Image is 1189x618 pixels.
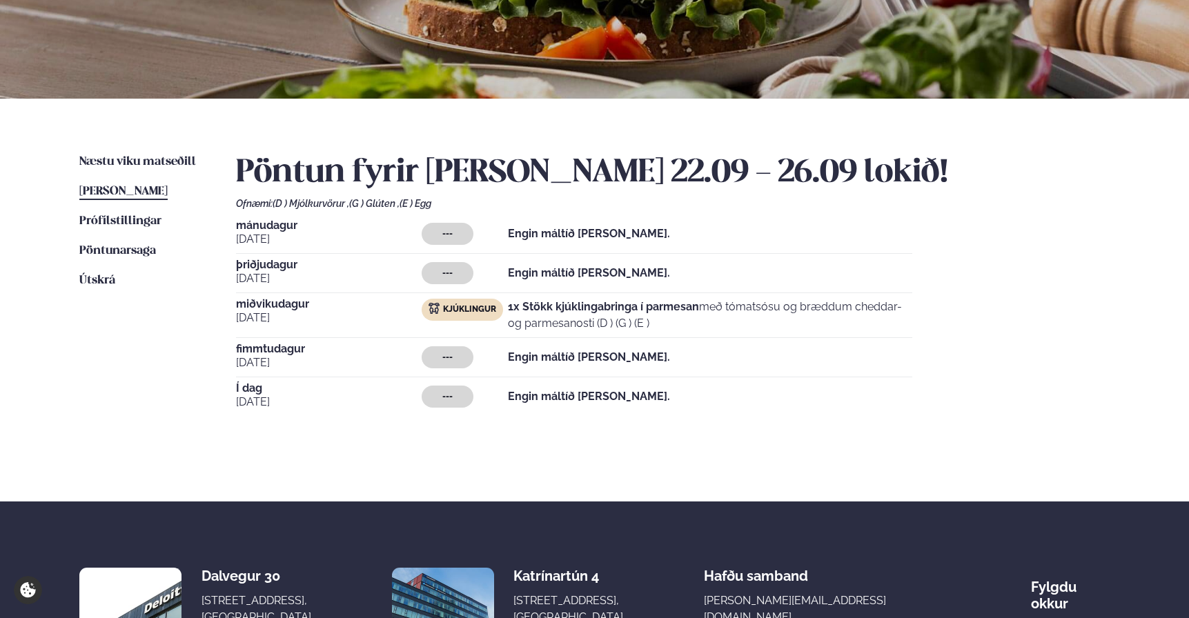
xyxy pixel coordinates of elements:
span: --- [442,228,453,239]
div: Katrínartún 4 [513,568,623,584]
span: [DATE] [236,355,422,371]
span: Útskrá [79,275,115,286]
h2: Pöntun fyrir [PERSON_NAME] 22.09 - 26.09 lokið! [236,154,1110,192]
span: [DATE] [236,310,422,326]
a: Cookie settings [14,576,42,604]
span: Prófílstillingar [79,215,161,227]
a: Prófílstillingar [79,213,161,230]
div: Dalvegur 30 [202,568,311,584]
span: [DATE] [236,394,422,410]
p: með tómatsósu og bræddum cheddar- og parmesanosti (D ) (G ) (E ) [508,299,912,332]
span: fimmtudagur [236,343,422,355]
span: [PERSON_NAME] [79,186,168,197]
a: [PERSON_NAME] [79,183,168,200]
span: miðvikudagur [236,299,422,310]
span: mánudagur [236,220,422,231]
span: --- [442,352,453,363]
span: Hafðu samband [704,557,808,584]
strong: 1x Stökk kjúklingabringa í parmesan [508,300,699,313]
span: (D ) Mjólkurvörur , [273,198,349,209]
strong: Engin máltíð [PERSON_NAME]. [508,350,670,363]
a: Pöntunarsaga [79,243,156,259]
span: --- [442,391,453,402]
div: Ofnæmi: [236,198,1110,209]
span: Pöntunarsaga [79,245,156,257]
span: (G ) Glúten , [349,198,400,209]
a: Útskrá [79,272,115,289]
span: --- [442,268,453,279]
span: Næstu viku matseðill [79,156,196,168]
strong: Engin máltíð [PERSON_NAME]. [508,266,670,279]
img: chicken.svg [429,303,440,314]
span: Í dag [236,383,422,394]
span: þriðjudagur [236,259,422,270]
span: (E ) Egg [400,198,431,209]
div: Fylgdu okkur [1031,568,1110,612]
strong: Engin máltíð [PERSON_NAME]. [508,390,670,403]
span: [DATE] [236,270,422,287]
span: Kjúklingur [443,304,496,315]
strong: Engin máltíð [PERSON_NAME]. [508,227,670,240]
span: [DATE] [236,231,422,248]
a: Næstu viku matseðill [79,154,196,170]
